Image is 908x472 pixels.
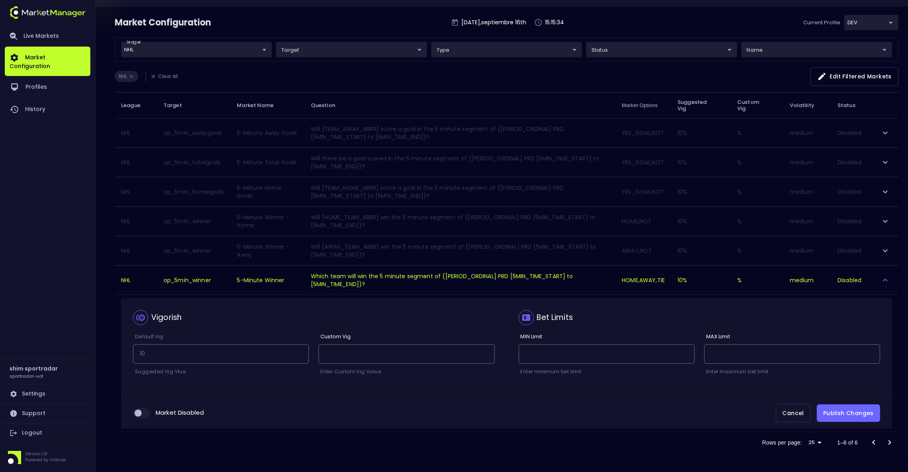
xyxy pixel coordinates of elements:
[230,148,304,177] td: 5-Minute Total Goals
[230,118,304,147] td: 5-Minute Away Goals
[671,265,731,295] td: 10 %
[704,368,880,376] p: Enter maximum bet limit
[115,177,157,206] th: NHL
[783,177,831,206] td: medium
[615,92,671,118] th: Market Options
[671,177,731,206] td: 10 %
[615,118,671,147] td: YES_GOAL,NOT
[305,148,615,177] td: Will there be a goal scored in the 5 minute segment of ([PERIOD_ORDINAL] PRD [5MIN_TIME_START] to...
[783,236,831,265] td: medium
[157,118,231,147] td: op_5min_awaygoals
[615,177,671,206] td: YES_GOAL,NOT
[783,118,831,147] td: medium
[121,42,272,57] div: league
[145,71,182,82] li: Clear All
[115,207,157,236] th: NHL
[783,207,831,236] td: medium
[156,408,204,417] span: Market Disabled
[838,158,861,166] span: Disabled
[704,333,730,341] label: MAX Limit
[837,439,858,447] p: 1–6 of 6
[157,148,231,177] td: op_5min_totalgoals
[115,118,157,147] th: NHL
[5,451,90,464] div: Version 1.31Powered by nVenue
[879,156,892,169] button: expand row
[157,177,231,206] td: op_5min_homegoals
[615,236,671,265] td: AWAY,NOT
[776,404,811,423] button: Cancel
[810,67,898,86] button: Edit filtered markets
[115,265,157,295] th: NHL
[803,19,840,27] p: Current Profile
[838,276,861,284] span: Disabled
[671,148,731,177] td: 10 %
[237,102,284,109] span: Market Name
[844,15,898,30] div: league
[838,247,861,255] span: Disabled
[879,215,892,228] button: expand row
[157,265,231,295] td: op_5min_winner
[305,177,615,206] td: Will [TEAM_HOME_ABBR] score a goal in the 5 minute segment of ([PERIOD_ORDINAL] PRD [5MIN_TIME_ST...
[790,102,825,109] span: Volatility
[838,217,861,225] span: Disabled
[230,177,304,206] td: 5-Minute Home Goals
[305,236,615,265] td: Will [AWAY_TEAM_ABBR] win the 5 minute segment of ([PERIOD_ORDINAL] PRD [5MIN_TIME_START] to [5MI...
[615,265,671,295] td: HOME,AWAY,TIE
[157,207,231,236] td: op_5min_winner
[305,265,615,295] td: Which team will win the 5 minute segment of ([PERIOD_ORDINAL] PRD [5MIN_TIME_START] to [5MIN_TIME...
[519,333,543,341] label: MIN Limit
[318,368,494,376] p: Enter Custom Vig Value
[731,118,783,147] td: %
[731,265,783,295] td: %
[783,265,831,295] td: medium
[276,42,427,57] div: league
[879,185,892,199] button: expand row
[164,102,192,109] span: Target
[5,26,90,47] a: Live Markets
[5,47,90,76] a: Market Configuration
[230,207,304,236] td: 5-Minute Winner - Home
[879,244,892,257] button: expand row
[678,99,724,112] span: Suggested Vig
[615,148,671,177] td: YES_GOAL,NOT
[879,273,892,287] button: expand row
[127,39,141,45] label: league
[731,148,783,177] td: %
[10,373,43,379] h3: sportradar-uof
[115,92,898,433] table: collapsible table
[230,265,304,295] td: 5-Minute Winner
[431,42,582,57] div: league
[545,18,564,27] p: 15:15:34
[671,207,731,236] td: 10 %
[115,236,157,265] th: NHL
[115,16,212,29] div: Market Configuration
[461,18,526,27] p: [DATE] , septiembre 16 th
[671,118,731,147] td: 10 %
[762,439,802,447] p: Rows per page:
[838,129,861,137] span: Disabled
[305,118,615,147] td: Will [TEAM_AWAY_ABBR] score a goal in the 5 minute segment of ([PERIOD_ORDINAL] PRD [5MIN_TIME_ST...
[25,457,66,463] p: Powered by nVenue
[783,148,831,177] td: medium
[25,451,66,457] p: Version 1.31
[537,312,573,323] div: Bet Limits
[519,368,695,376] p: Enter minimum bet limit
[731,177,783,206] td: %
[5,404,90,423] a: Support
[737,99,777,112] span: Custom Vig
[115,148,157,177] th: NHL
[805,437,824,449] div: 25
[731,207,783,236] td: %
[838,101,866,110] span: Status
[741,42,892,57] div: league
[5,423,90,443] a: Logout
[121,102,151,109] span: League
[151,312,182,323] div: Vigorish
[586,42,737,57] div: league
[10,364,58,373] h2: shim sportradar
[115,71,138,82] li: NHL
[879,126,892,140] button: expand row
[838,188,861,196] span: Disabled
[5,76,90,98] a: Profiles
[817,404,880,422] button: Publish Changes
